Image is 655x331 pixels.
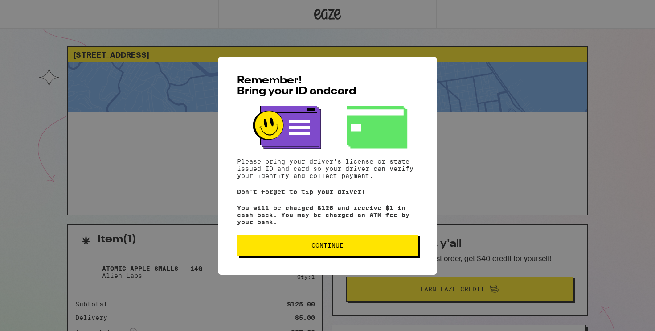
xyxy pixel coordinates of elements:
span: Continue [311,242,344,248]
p: You will be charged $126 and receive $1 in cash back. You may be charged an ATM fee by your bank. [237,204,418,226]
span: Remember! Bring your ID and card [237,75,356,97]
p: Please bring your driver's license or state issued ID and card so your driver can verify your ide... [237,158,418,179]
p: Don't forget to tip your driver! [237,188,418,195]
button: Continue [237,235,418,256]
